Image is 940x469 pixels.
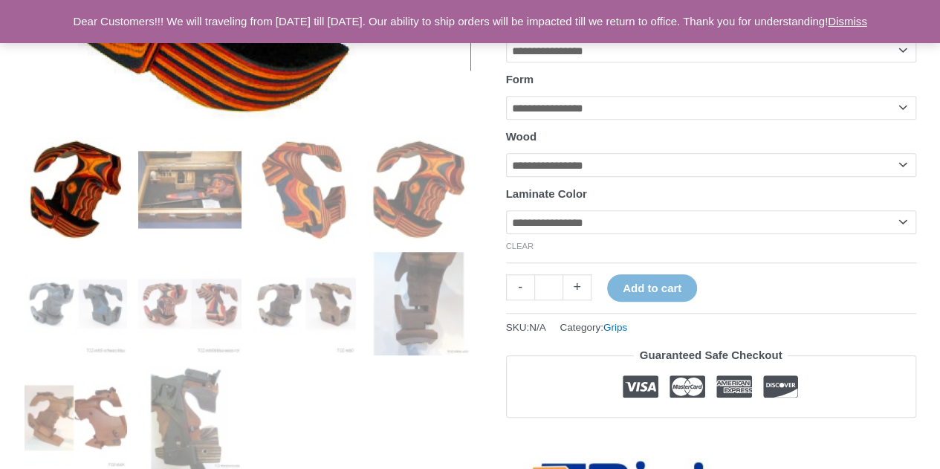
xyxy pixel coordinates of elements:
[560,318,627,337] span: Category:
[534,274,563,300] input: Product quantity
[603,322,627,333] a: Grips
[506,429,916,447] iframe: Customer reviews powered by Trustpilot
[138,138,242,241] img: Rink Free-Pistol Grip - Image 2
[25,138,128,241] img: Rink Free-Pistol Grip
[506,274,534,300] a: -
[367,138,470,241] img: Rink Free-Pistol Grip
[506,73,534,85] label: Form
[529,322,546,333] span: N/A
[138,252,242,355] img: Rink Free-Pistol Grip - Image 6
[253,138,356,241] img: Rink Free-Pistol Grip - Image 3
[634,345,788,366] legend: Guaranteed Safe Checkout
[253,252,356,355] img: Rink Free-Pistol Grip - Image 7
[506,242,534,250] a: Clear options
[506,130,537,143] label: Wood
[607,274,697,302] button: Add to cart
[506,187,587,200] label: Laminate Color
[563,274,591,300] a: +
[367,252,470,355] img: Rink Free-Pistol Grip - Image 8
[828,15,867,28] a: Dismiss
[25,252,128,355] img: Rink Free-Pistol Grip - Image 5
[506,318,546,337] span: SKU:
